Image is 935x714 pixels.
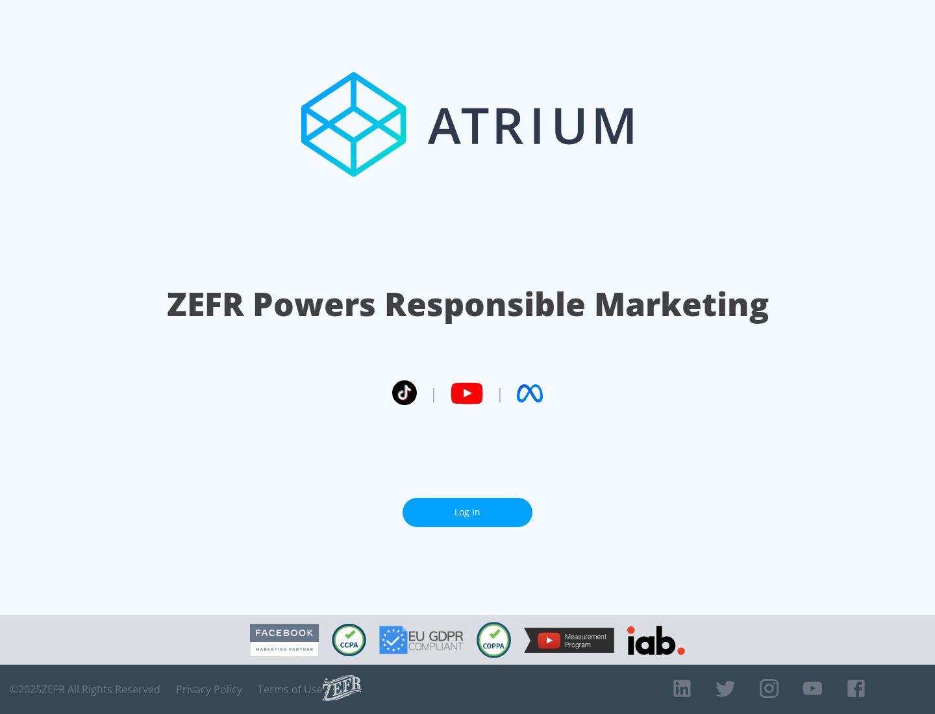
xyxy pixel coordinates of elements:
img: IAB [627,626,685,655]
a: Privacy Policy [176,683,242,696]
span: © 2025 ZEFR All Rights Reserved [10,683,160,696]
h1: ZEFR Powers Responsible Marketing [167,282,769,326]
a: Terms of Use [258,683,323,696]
img: GDPR Compliant [379,626,464,654]
a: Log In [403,498,532,527]
span: | [430,384,438,403]
img: Facebook Marketing Partner [250,624,319,657]
img: COPPA Compliant [477,622,511,658]
img: YouTube Measurement Program [524,628,614,653]
img: CCPA Compliant [332,624,366,656]
span: | [496,384,504,403]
